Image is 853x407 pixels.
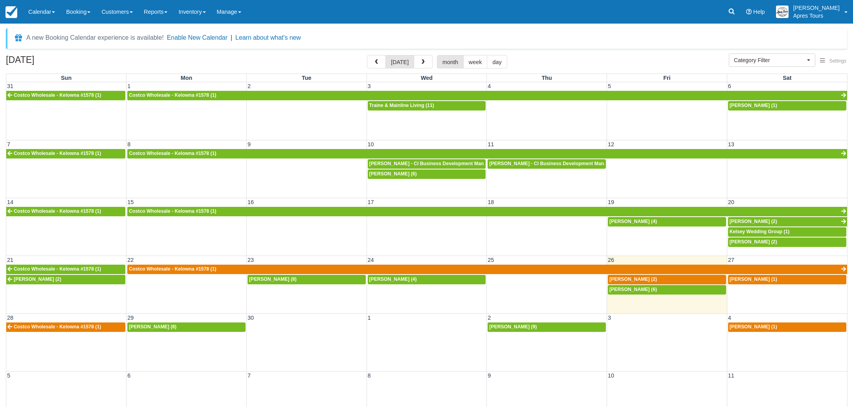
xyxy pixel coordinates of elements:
[247,257,255,263] span: 23
[729,53,815,67] button: Category Filter
[367,315,372,321] span: 1
[167,34,227,42] button: Enable New Calendar
[367,372,372,379] span: 8
[727,257,735,263] span: 27
[6,149,125,158] a: Costco Wholesale - Kelowna #1578 (1)
[369,161,504,166] span: [PERSON_NAME] - CI Business Development Manager (11)
[127,91,847,100] a: Costco Wholesale - Kelowna #1578 (1)
[663,75,670,81] span: Fri
[728,322,846,332] a: [PERSON_NAME] (1)
[247,141,251,147] span: 9
[6,322,125,332] a: Costco Wholesale - Kelowna #1578 (1)
[487,141,495,147] span: 11
[607,141,615,147] span: 12
[127,257,134,263] span: 22
[235,34,301,41] a: Learn about what's new
[127,83,131,89] span: 1
[488,322,606,332] a: [PERSON_NAME] (9)
[249,276,297,282] span: [PERSON_NAME] (8)
[607,83,612,89] span: 5
[248,275,366,284] a: [PERSON_NAME] (8)
[728,227,846,237] a: Kelsey Wedding Group (1)
[129,208,216,214] span: Costco Wholesale - Kelowna #1578 (1)
[607,257,615,263] span: 26
[437,55,464,68] button: month
[728,238,846,247] a: [PERSON_NAME] (2)
[6,315,14,321] span: 28
[727,141,735,147] span: 13
[368,275,486,284] a: [PERSON_NAME] (4)
[247,315,255,321] span: 30
[6,55,105,70] h2: [DATE]
[734,56,805,64] span: Category Filter
[231,34,232,41] span: |
[369,171,417,177] span: [PERSON_NAME] (6)
[127,315,134,321] span: 29
[609,287,657,292] span: [PERSON_NAME] (6)
[14,324,101,330] span: Costco Wholesale - Kelowna #1578 (1)
[6,91,125,100] a: Costco Wholesale - Kelowna #1578 (1)
[247,83,251,89] span: 2
[14,276,61,282] span: [PERSON_NAME] (2)
[127,322,246,332] a: [PERSON_NAME] (8)
[127,199,134,205] span: 15
[608,217,726,227] a: [PERSON_NAME] (4)
[728,101,846,110] a: [PERSON_NAME] (1)
[368,101,486,110] a: Traine & Mainline Living (11)
[730,229,790,234] span: Kelsey Wedding Group (1)
[753,9,765,15] span: Help
[487,199,495,205] span: 18
[829,58,846,64] span: Settings
[6,83,14,89] span: 31
[727,372,735,379] span: 11
[728,275,846,284] a: [PERSON_NAME] (1)
[367,141,375,147] span: 10
[385,55,414,68] button: [DATE]
[6,207,125,216] a: Costco Wholesale - Kelowna #1578 (1)
[367,257,375,263] span: 24
[129,151,216,156] span: Costco Wholesale - Kelowna #1578 (1)
[607,199,615,205] span: 19
[14,266,101,272] span: Costco Wholesale - Kelowna #1578 (1)
[746,9,752,15] i: Help
[727,315,732,321] span: 4
[6,6,17,18] img: checkfront-main-nav-mini-logo.png
[727,83,732,89] span: 6
[793,12,840,20] p: Apres Tours
[129,324,176,330] span: [PERSON_NAME] (8)
[815,55,851,67] button: Settings
[727,199,735,205] span: 20
[302,75,312,81] span: Tue
[607,315,612,321] span: 3
[730,276,777,282] span: [PERSON_NAME] (1)
[129,266,216,272] span: Costco Wholesale - Kelowna #1578 (1)
[776,6,789,18] img: A1
[6,199,14,205] span: 14
[14,92,101,98] span: Costco Wholesale - Kelowna #1578 (1)
[608,285,726,295] a: [PERSON_NAME] (6)
[609,276,657,282] span: [PERSON_NAME] (2)
[730,324,777,330] span: [PERSON_NAME] (1)
[127,265,847,274] a: Costco Wholesale - Kelowna #1578 (1)
[728,217,847,227] a: [PERSON_NAME] (2)
[61,75,72,81] span: Sun
[369,276,417,282] span: [PERSON_NAME] (4)
[730,103,777,108] span: [PERSON_NAME] (1)
[487,315,492,321] span: 2
[463,55,488,68] button: week
[127,141,131,147] span: 8
[488,159,606,169] a: [PERSON_NAME] - CI Business Development Manager (7)
[367,83,372,89] span: 3
[368,169,486,179] a: [PERSON_NAME] (6)
[607,372,615,379] span: 10
[247,372,251,379] span: 7
[14,208,101,214] span: Costco Wholesale - Kelowna #1578 (1)
[6,372,11,379] span: 5
[783,75,791,81] span: Sat
[608,275,726,284] a: [PERSON_NAME] (2)
[14,151,101,156] span: Costco Wholesale - Kelowna #1578 (1)
[26,33,164,42] div: A new Booking Calendar experience is available!
[6,265,125,274] a: Costco Wholesale - Kelowna #1578 (1)
[368,159,486,169] a: [PERSON_NAME] - CI Business Development Manager (11)
[730,239,777,245] span: [PERSON_NAME] (2)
